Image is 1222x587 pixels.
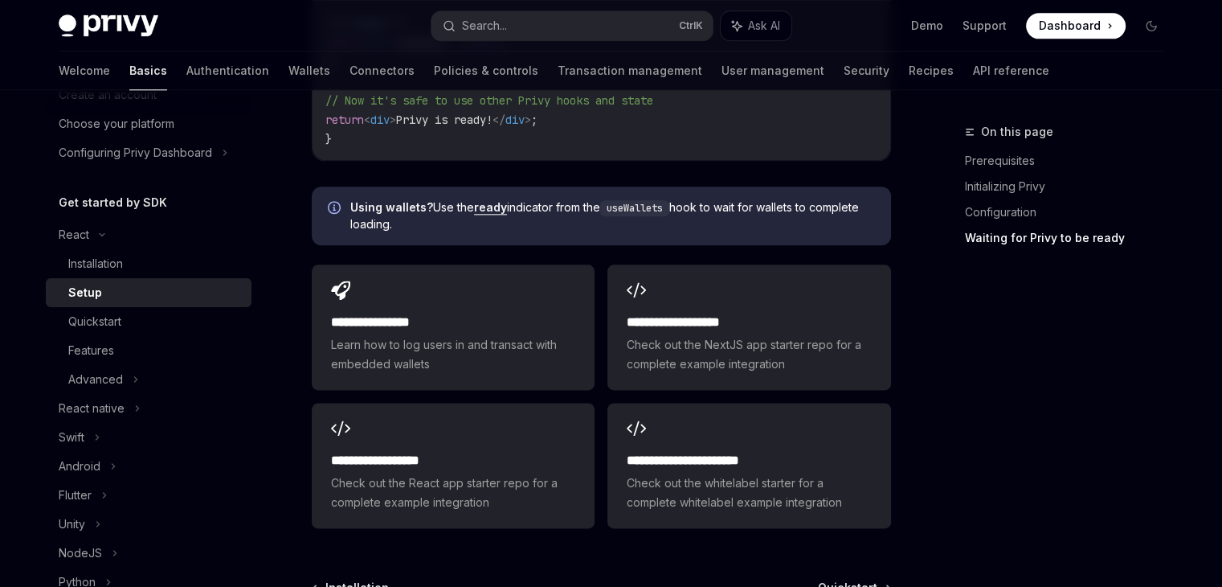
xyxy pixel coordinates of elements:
[46,109,251,138] a: Choose your platform
[59,457,100,476] div: Android
[844,51,889,90] a: Security
[68,341,114,360] div: Features
[462,16,507,35] div: Search...
[350,200,433,214] strong: Using wallets?
[748,18,780,34] span: Ask AI
[312,265,595,390] a: **** **** **** *Learn how to log users in and transact with embedded wallets
[364,113,370,127] span: <
[965,174,1177,199] a: Initializing Privy
[331,335,575,374] span: Learn how to log users in and transact with embedded wallets
[331,474,575,512] span: Check out the React app starter repo for a complete example integration
[59,399,125,418] div: React native
[325,132,332,146] span: }
[59,486,92,505] div: Flutter
[525,113,531,127] span: >
[434,51,538,90] a: Policies & controls
[186,51,269,90] a: Authentication
[973,51,1049,90] a: API reference
[390,113,396,127] span: >
[68,370,123,389] div: Advanced
[627,335,871,374] span: Check out the NextJS app starter repo for a complete example integration
[328,201,344,217] svg: Info
[350,199,875,232] span: Use the indicator from the hook to wait for wallets to complete loading.
[558,51,702,90] a: Transaction management
[607,265,890,390] a: **** **** **** ****Check out the NextJS app starter repo for a complete example integration
[962,18,1007,34] a: Support
[59,114,174,133] div: Choose your platform
[59,544,102,563] div: NodeJS
[474,200,507,215] a: ready
[600,200,669,216] code: useWallets
[981,122,1053,142] span: On this page
[492,113,505,127] span: </
[627,474,871,512] span: Check out the whitelabel starter for a complete whitelabel example integration
[59,515,85,534] div: Unity
[965,199,1177,225] a: Configuration
[129,51,167,90] a: Basics
[59,193,167,212] h5: Get started by SDK
[288,51,330,90] a: Wallets
[965,225,1177,251] a: Waiting for Privy to be ready
[721,51,824,90] a: User management
[59,143,212,162] div: Configuring Privy Dashboard
[431,11,713,40] button: Search...CtrlK
[59,225,89,244] div: React
[965,148,1177,174] a: Prerequisites
[909,51,954,90] a: Recipes
[679,19,703,32] span: Ctrl K
[721,11,791,40] button: Ask AI
[325,113,364,127] span: return
[59,428,84,447] div: Swift
[59,14,158,37] img: dark logo
[68,312,121,331] div: Quickstart
[312,403,595,528] a: **** **** **** ***Check out the React app starter repo for a complete example integration
[1026,13,1126,39] a: Dashboard
[46,249,251,278] a: Installation
[46,278,251,307] a: Setup
[531,113,537,127] span: ;
[911,18,943,34] a: Demo
[396,113,492,127] span: Privy is ready!
[1138,13,1164,39] button: Toggle dark mode
[349,51,415,90] a: Connectors
[68,254,123,273] div: Installation
[505,113,525,127] span: div
[46,336,251,365] a: Features
[325,93,653,108] span: // Now it's safe to use other Privy hooks and state
[370,113,390,127] span: div
[46,307,251,336] a: Quickstart
[1039,18,1101,34] span: Dashboard
[607,403,890,528] a: **** **** **** **** ***Check out the whitelabel starter for a complete whitelabel example integra...
[59,51,110,90] a: Welcome
[68,283,102,302] div: Setup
